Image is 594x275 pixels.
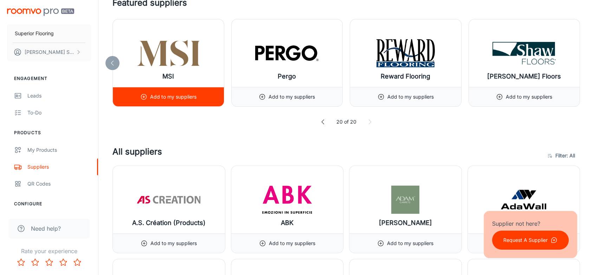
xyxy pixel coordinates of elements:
[28,255,42,269] button: Rate 2 star
[27,163,91,171] div: Suppliers
[137,39,200,67] img: MSI
[27,109,91,117] div: To-do
[269,239,315,247] p: Add to my suppliers
[336,118,356,126] p: 20 of 20
[503,236,548,244] p: Request A Supplier
[7,8,74,16] img: Roomvo PRO Beta
[150,239,197,247] p: Add to my suppliers
[70,255,84,269] button: Rate 5 star
[506,93,552,101] p: Add to my suppliers
[379,218,432,228] h6: [PERSON_NAME]
[27,146,91,154] div: My Products
[374,186,437,214] img: Adam Carpets
[255,39,318,67] img: Pergo
[112,145,543,165] h4: All suppliers
[25,48,74,56] p: [PERSON_NAME] Semborski
[269,93,315,101] p: Add to my suppliers
[6,247,92,255] p: Rate your experience
[7,24,91,43] button: Superior Flooring
[7,43,91,61] button: [PERSON_NAME] Semborski
[278,71,296,81] h6: Pergo
[14,255,28,269] button: Rate 1 star
[137,186,200,214] img: A.S. Création (Products)
[387,93,434,101] p: Add to my suppliers
[374,39,437,67] img: Reward Flooring
[281,218,293,228] h6: ABK
[487,71,561,81] h6: [PERSON_NAME] Floors
[492,219,569,228] p: Supplier not here?
[387,239,433,247] p: Add to my suppliers
[27,180,91,188] div: QR Codes
[256,186,319,214] img: ABK
[132,218,206,228] h6: A.S. Création (Products)
[492,39,556,67] img: Shaw Floors
[56,255,70,269] button: Rate 4 star
[162,71,174,81] h6: MSI
[492,231,569,250] button: Request A Supplier
[567,151,575,160] span: : All
[42,255,56,269] button: Rate 3 star
[15,30,54,37] p: Superior Flooring
[150,93,196,101] p: Add to my suppliers
[381,71,430,81] h6: Reward Flooring
[492,186,555,214] img: Adawall
[31,224,61,233] span: Need help?
[27,92,91,100] div: Leads
[555,151,575,160] span: Filter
